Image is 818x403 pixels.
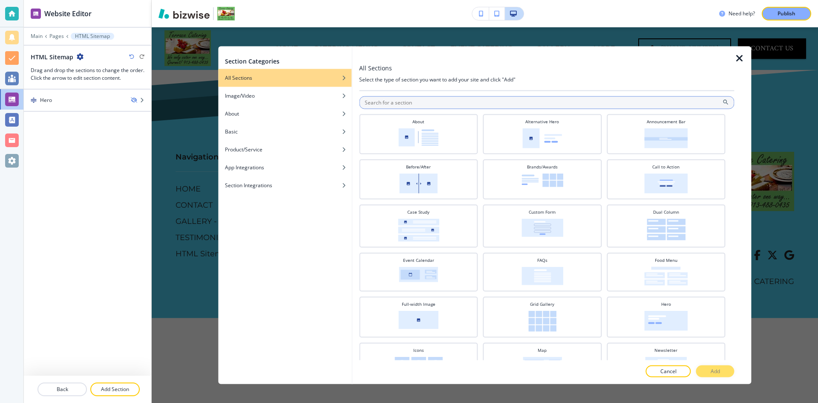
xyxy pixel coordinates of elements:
h4: Hero [661,301,671,307]
img: Bizwise Logo [158,9,210,19]
div: AboutBOLD_ABOUT [359,114,478,154]
div: Alternative HeroBOLD_HERO_ALT [483,114,602,154]
div: FAQsBOLD_FAQ [483,252,602,291]
button: Pages [49,33,64,39]
h4: Map [538,347,547,353]
h2: Section Categories [225,56,279,65]
h4: Call to Action [652,163,680,170]
button: Publish [762,7,811,20]
div: Before/AfterBOLD_BEFORE_AFTER [359,159,478,199]
img: BOLD_BEFORE_AFTER [399,173,438,193]
button: All Sections [218,69,351,87]
h3: Drag and drop the sections to change the order. Click the arrow to edit section content. [31,67,144,82]
img: BOLD_MAP [523,357,562,372]
img: BOLD_ICONS_TWO_COL [647,218,686,240]
img: BOLD_ANNOUNCEMENT_BAR [644,128,688,148]
div: Hero [40,96,52,104]
h4: About [412,118,424,125]
div: IconsBOLD_ICONS_FOUR_COL [359,342,478,381]
button: Back [37,383,87,396]
div: Case StudyBOLD_CASE_STUDY [359,204,478,247]
button: Add Section [90,383,140,396]
div: Full-width ImageBOLD_FULL_WIDTH_IMAGE [359,296,478,337]
button: About [218,104,351,122]
img: BOLD_FULL_WIDTH_IMAGE [398,310,438,329]
p: Publish [778,10,795,17]
h2: HTML Sitemap [31,52,73,61]
img: BOLD_MENU [644,267,688,285]
h4: Event Calendar [403,257,434,263]
h4: Before/After [406,163,431,170]
h4: Case Study [407,209,429,215]
div: Call to ActionBOLD_CTA [607,159,726,199]
button: Basic [218,122,351,140]
h4: Food Menu [655,257,677,263]
h4: Product/Service [225,145,262,153]
img: BOLD_CTA [644,173,688,193]
h2: Website Editor [44,9,92,19]
h4: Alternative Hero [525,118,559,125]
img: editor icon [31,9,41,19]
input: Search for a section [359,96,734,109]
h4: Basic [225,128,238,135]
p: Cancel [660,368,677,375]
button: Image/Video [218,87,351,104]
button: App Integrations [218,158,351,176]
h4: All Sections [225,74,252,81]
h4: Grid Gallery [530,301,554,307]
div: DragHero [24,90,151,111]
h4: Dual Column [653,209,679,215]
h4: Image/Video [225,92,255,99]
p: Add Section [91,386,139,393]
p: Back [38,386,86,393]
div: Grid GalleryBOLD_GRID_GALLERY [483,296,602,337]
img: BOLD_ICONS_FOUR_COL [395,357,443,375]
h4: Full-width Image [402,301,435,307]
h3: All Sections [359,63,392,72]
h4: Newsletter [654,347,677,353]
button: Product/Service [218,140,351,158]
div: Announcement BarBOLD_ANNOUNCEMENT_BAR [607,114,726,154]
img: BOLD_CASE_STUDY [398,218,439,241]
div: Food MenuBOLD_MENU [607,252,726,291]
button: Cancel [646,365,691,377]
img: Drag [31,97,37,103]
h4: Announcement Bar [647,118,686,125]
h4: About [225,110,239,117]
h4: App Integrations [225,163,264,171]
img: BOLD_LOGOS [521,173,563,187]
img: BOLD_HERO [644,310,688,331]
p: HTML Sitemap [75,33,110,39]
h4: Select the type of section you want to add your site and click "Add" [359,75,734,83]
button: Section Integrations [218,176,351,194]
h4: Icons [413,347,424,353]
div: Brands/AwardsBOLD_LOGOS [483,159,602,199]
div: HeroBOLD_HERO [607,296,726,337]
img: BOLD_NEWSLETTER [645,357,687,375]
div: NewsletterBOLD_NEWSLETTER [607,342,726,381]
img: BOLD_HERO_ALT [522,128,562,148]
img: BOLD_CONTACT [521,218,563,237]
h4: Section Integrations [225,181,272,189]
div: Custom FormBOLD_CONTACT [483,204,602,247]
div: Dual ColumnBOLD_ICONS_TWO_COL [607,204,726,247]
h4: Custom Form [529,209,556,215]
h4: FAQs [537,257,547,263]
img: BOLD_ABOUT [398,128,438,146]
div: MapBOLD_MAP [483,342,602,381]
button: HTML Sitemap [71,33,114,40]
button: Main [31,33,43,39]
img: BOLD_GRID_GALLERY [528,310,556,331]
img: BOLD_CALENDAR [399,267,438,282]
h3: Need help? [729,10,755,17]
h4: Brands/Awards [527,163,558,170]
div: Event CalendarBOLD_CALENDAR [359,252,478,291]
img: BOLD_FAQ [521,267,563,285]
img: Your Logo [217,7,235,20]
